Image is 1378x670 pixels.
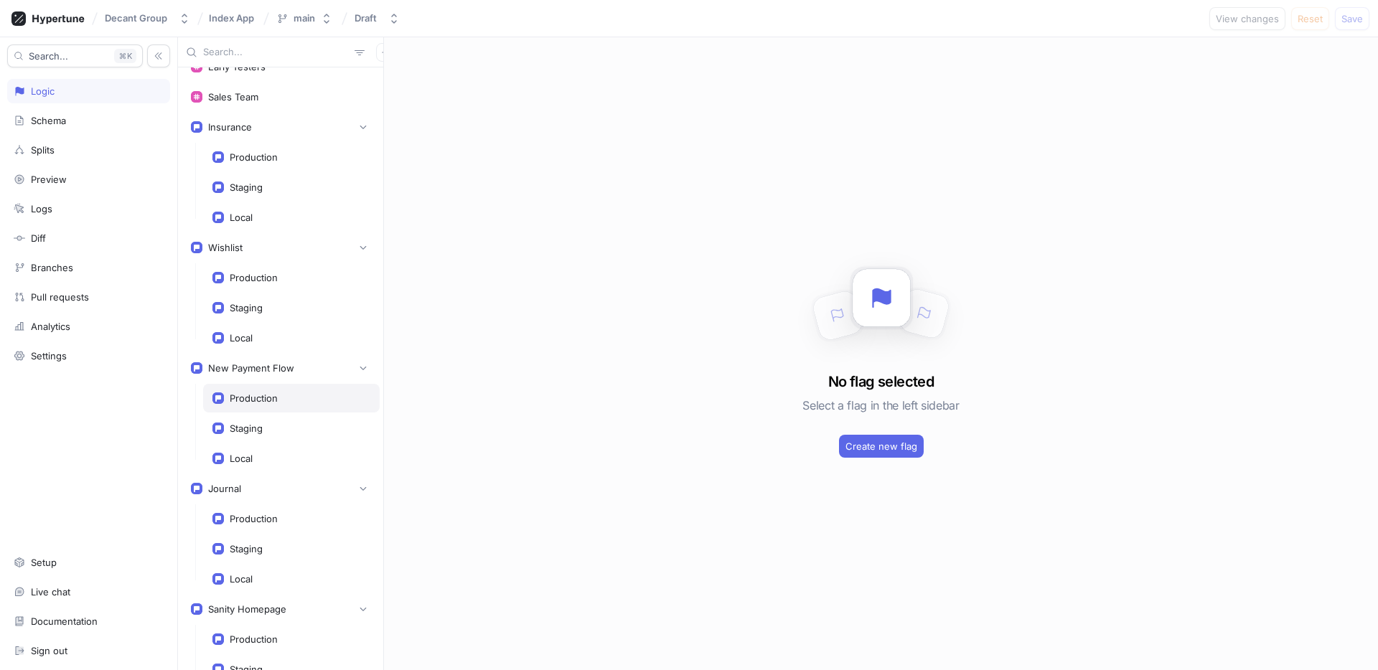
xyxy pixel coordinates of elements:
div: Branches [31,262,73,273]
div: Diff [31,232,46,244]
div: Staging [230,302,263,313]
div: Local [230,212,253,223]
div: K [114,49,136,63]
div: main [294,12,315,24]
div: Staging [230,423,263,434]
button: Search...K [7,44,143,67]
div: Decant Group [105,12,167,24]
button: Decant Group [99,6,196,30]
div: Production [230,392,278,404]
div: Schema [31,115,66,126]
input: Search... [203,45,349,60]
div: Documentation [31,615,98,627]
button: View changes [1209,7,1285,30]
div: Production [230,633,278,645]
div: Staging [230,181,263,193]
a: Documentation [7,609,170,633]
div: Analytics [31,321,70,332]
span: Index App [209,13,254,23]
span: Search... [29,52,68,60]
div: Logs [31,203,52,214]
div: Sales Team [208,91,258,103]
div: Staging [230,543,263,555]
div: Production [230,513,278,524]
div: Settings [31,350,67,362]
span: Save [1341,14,1363,23]
span: Reset [1298,14,1323,23]
button: Create new flag [839,435,924,458]
button: Draft [349,6,406,30]
div: Live chat [31,586,70,598]
div: Journal [208,483,241,494]
div: Local [230,453,253,464]
div: Insurance [208,121,252,133]
span: Create new flag [845,442,917,450]
div: Local [230,332,253,344]
div: Preview [31,174,67,185]
button: Reset [1291,7,1329,30]
div: Setup [31,557,57,568]
div: Logic [31,85,55,97]
div: Sanity Homepage [208,603,286,615]
div: New Payment Flow [208,362,294,374]
div: Draft [355,12,377,24]
button: main [271,6,338,30]
div: Splits [31,144,55,156]
h3: No flag selected [828,371,934,392]
button: Save [1335,7,1369,30]
div: Local [230,573,253,585]
div: Production [230,151,278,163]
div: Production [230,272,278,283]
span: View changes [1216,14,1279,23]
div: Wishlist [208,242,243,253]
div: Sign out [31,645,67,656]
h5: Select a flag in the left sidebar [802,392,959,418]
div: Pull requests [31,291,89,303]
